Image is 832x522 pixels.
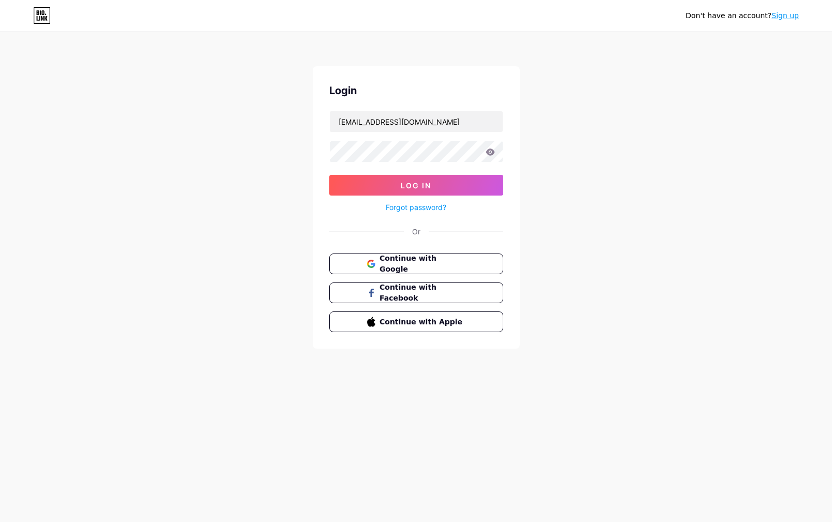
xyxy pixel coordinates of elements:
[379,253,465,275] span: Continue with Google
[771,11,799,20] a: Sign up
[329,311,503,332] button: Continue with Apple
[329,83,503,98] div: Login
[379,317,465,327] span: Continue with Apple
[685,10,799,21] div: Don't have an account?
[330,111,503,132] input: Username
[401,181,431,190] span: Log In
[329,253,503,274] button: Continue with Google
[329,175,503,196] button: Log In
[412,226,420,237] div: Or
[329,282,503,303] button: Continue with Facebook
[379,282,465,304] span: Continue with Facebook
[386,202,446,213] a: Forgot password?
